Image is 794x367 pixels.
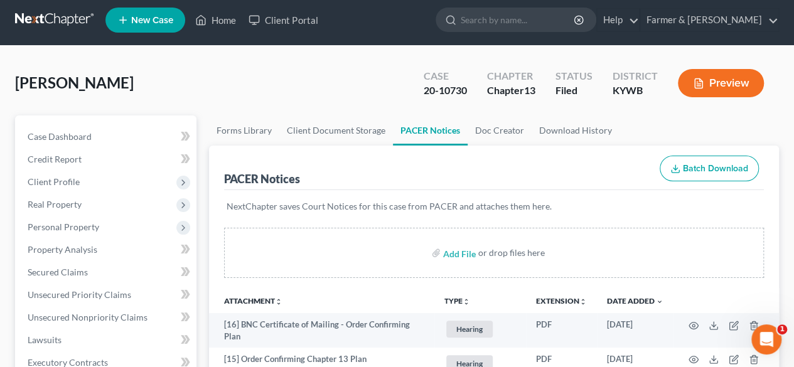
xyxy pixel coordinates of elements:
[18,125,196,148] a: Case Dashboard
[555,83,593,98] div: Filed
[209,313,434,348] td: [16] BNC Certificate of Mailing - Order Confirming Plan
[28,199,82,210] span: Real Property
[279,115,393,146] a: Client Document Storage
[640,9,778,31] a: Farmer & [PERSON_NAME]
[536,296,587,306] a: Extensionunfold_more
[487,69,535,83] div: Chapter
[444,297,470,306] button: TYPEunfold_more
[28,154,82,164] span: Credit Report
[18,261,196,284] a: Secured Claims
[555,69,593,83] div: Status
[487,83,535,98] div: Chapter
[613,69,658,83] div: District
[28,131,92,142] span: Case Dashboard
[607,296,663,306] a: Date Added expand_more
[131,16,173,25] span: New Case
[446,321,493,338] span: Hearing
[751,324,781,354] iframe: Intercom live chat
[656,298,663,306] i: expand_more
[777,324,787,334] span: 1
[28,221,99,232] span: Personal Property
[532,115,619,146] a: Download History
[242,9,324,31] a: Client Portal
[209,115,279,146] a: Forms Library
[461,8,576,31] input: Search by name...
[393,115,468,146] a: PACER Notices
[28,289,131,300] span: Unsecured Priority Claims
[189,9,242,31] a: Home
[275,298,282,306] i: unfold_more
[18,284,196,306] a: Unsecured Priority Claims
[683,163,748,174] span: Batch Download
[18,238,196,261] a: Property Analysis
[224,171,300,186] div: PACER Notices
[15,73,134,92] span: [PERSON_NAME]
[660,156,759,182] button: Batch Download
[424,69,467,83] div: Case
[524,84,535,96] span: 13
[444,319,516,339] a: Hearing
[424,83,467,98] div: 20-10730
[678,69,764,97] button: Preview
[28,334,62,345] span: Lawsuits
[28,312,148,322] span: Unsecured Nonpriority Claims
[597,9,639,31] a: Help
[526,313,597,348] td: PDF
[28,267,88,277] span: Secured Claims
[18,329,196,351] a: Lawsuits
[613,83,658,98] div: KYWB
[18,148,196,171] a: Credit Report
[468,115,532,146] a: Doc Creator
[579,298,587,306] i: unfold_more
[28,176,80,187] span: Client Profile
[224,296,282,306] a: Attachmentunfold_more
[18,306,196,329] a: Unsecured Nonpriority Claims
[478,247,545,259] div: or drop files here
[597,313,673,348] td: [DATE]
[28,244,97,255] span: Property Analysis
[463,298,470,306] i: unfold_more
[227,200,761,213] p: NextChapter saves Court Notices for this case from PACER and attaches them here.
